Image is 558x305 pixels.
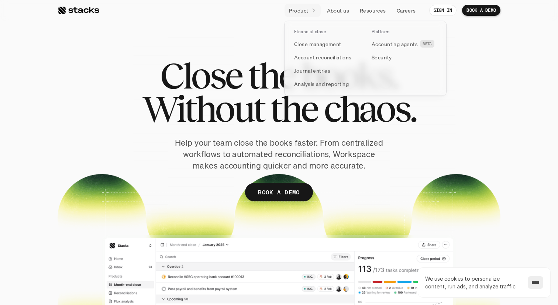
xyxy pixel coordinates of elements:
p: Careers [397,7,416,14]
p: About us [327,7,349,14]
span: the [248,59,295,92]
p: Analysis and reporting [294,80,349,88]
p: Account reconciliations [294,53,352,61]
a: Security [367,51,441,64]
a: Resources [355,4,390,17]
span: the [270,92,317,125]
a: Analysis and reporting [290,77,364,90]
p: Close management [294,40,341,48]
h2: BETA [423,42,432,46]
p: We use cookies to personalize content, run ads, and analyze traffic. [425,275,520,290]
span: chaos. [324,92,416,125]
span: Close [160,59,242,92]
p: Security [372,53,392,61]
p: BOOK A DEMO [258,187,300,198]
a: BOOK A DEMO [245,183,313,201]
p: Platform [372,29,390,34]
a: Careers [392,4,420,17]
p: Accounting agents [372,40,418,48]
p: Product [289,7,309,14]
span: Without [142,92,264,125]
a: BOOK A DEMO [462,5,500,16]
p: BOOK A DEMO [466,8,496,13]
a: About us [323,4,354,17]
a: Journal entries [290,64,364,77]
a: Account reconciliations [290,51,364,64]
p: Help your team close the books faster. From centralized workflows to automated reconciliations, W... [172,137,386,171]
p: SIGN IN [434,8,452,13]
a: SIGN IN [429,5,457,16]
p: Financial close [294,29,326,34]
a: Close management [290,37,364,51]
a: Accounting agentsBETA [367,37,441,51]
p: Resources [360,7,386,14]
p: Journal entries [294,67,330,74]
